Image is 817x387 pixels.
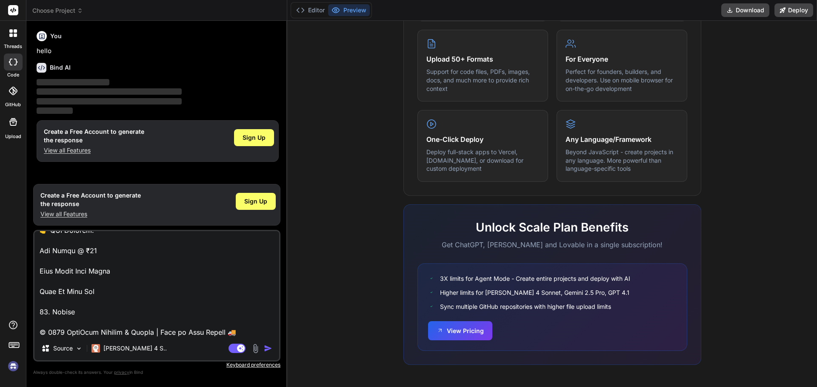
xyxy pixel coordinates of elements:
img: icon [264,344,272,353]
span: Sign Up [244,197,267,206]
button: Preview [328,4,370,16]
p: Get ChatGPT, [PERSON_NAME] and Lovable in a single subscription! [417,240,687,250]
h4: For Everyone [566,54,678,64]
p: Perfect for founders, builders, and developers. Use on mobile browser for on-the-go development [566,68,678,93]
p: View all Features [44,146,144,155]
h4: Upload 50+ Formats [426,54,539,64]
h6: Bind AI [50,63,71,72]
span: Sign Up [243,133,266,142]
p: Always double-check its answers. Your in Bind [33,368,280,376]
span: ‌ [37,98,182,105]
p: Keyboard preferences [33,362,280,368]
label: GitHub [5,101,21,108]
label: Upload [5,133,21,140]
button: Deploy [774,3,813,17]
img: Pick Models [75,345,83,352]
span: ‌ [37,107,73,114]
h4: Any Language/Framework [566,134,678,144]
span: Choose Project [32,6,83,15]
span: 3X limits for Agent Mode - Create entire projects and deploy with AI [440,274,630,283]
p: hello [37,46,279,56]
p: Support for code files, PDFs, images, docs, and much more to provide rich context [426,68,539,93]
img: attachment [251,344,260,353]
label: threads [4,43,22,50]
button: Editor [293,4,328,16]
img: signin [6,359,20,373]
img: Claude 4 Sonnet [91,344,100,353]
span: ‌ [37,79,109,85]
h1: Create a Free Account to generate the response [40,191,141,208]
p: View all Features [40,210,141,218]
button: Download [721,3,769,17]
p: Deploy full-stack apps to Vercel, [DOMAIN_NAME], or download for custom deployment [426,148,539,173]
span: Higher limits for [PERSON_NAME] 4 Sonnet, Gemini 2.5 Pro, GPT 4.1 [440,288,629,297]
h6: You [50,32,62,40]
label: code [7,71,19,79]
textarea: 🌐 LoreMips Dolorsi & Ametco – Adipi Elitsed Doeius 0. Temp Incidid (Utl Etdolo) Magnaali: 🚛 EnimA... [34,231,279,336]
button: View Pricing [428,321,492,340]
h1: Create a Free Account to generate the response [44,127,144,144]
h2: Unlock Scale Plan Benefits [417,218,687,236]
p: [PERSON_NAME] 4 S.. [103,344,167,353]
span: privacy [114,370,129,375]
span: ‌ [37,88,182,95]
span: Sync multiple GitHub repositories with higher file upload limits [440,302,611,311]
p: Beyond JavaScript - create projects in any language. More powerful than language-specific tools [566,148,678,173]
p: Source [53,344,73,353]
h4: One-Click Deploy [426,134,539,144]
